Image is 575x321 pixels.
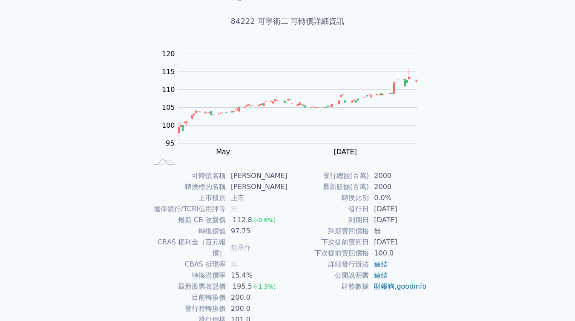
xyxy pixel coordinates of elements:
[162,121,175,129] tspan: 100
[287,248,369,259] td: 下次提前賣回價格
[369,215,427,226] td: [DATE]
[254,283,276,290] span: (-1.3%)
[287,192,369,203] td: 轉換比例
[287,215,369,226] td: 到期日
[162,68,175,76] tspan: 115
[226,303,287,314] td: 200.0
[148,192,226,203] td: 上市櫃別
[369,203,427,215] td: [DATE]
[166,139,174,147] tspan: 95
[369,237,427,248] td: [DATE]
[162,103,175,112] tspan: 105
[226,292,287,303] td: 200.0
[148,292,226,303] td: 目前轉換價
[148,237,226,259] td: CBAS 權利金（百元報價）
[162,86,175,94] tspan: 110
[254,217,276,224] span: (-0.6%)
[369,248,427,259] td: 100.0
[162,50,175,58] tspan: 120
[287,281,369,292] td: 財務數據
[148,181,226,192] td: 轉換標的名稱
[148,270,226,281] td: 轉換溢價率
[287,170,369,181] td: 發行總額(百萬)
[148,303,226,314] td: 發行時轉換價
[226,181,287,192] td: [PERSON_NAME]
[148,259,226,270] td: CBAS 折現率
[287,226,369,237] td: 到期賣回價格
[226,270,287,281] td: 15.4%
[148,281,226,292] td: 最新股票收盤價
[231,244,251,252] span: 無承作
[287,237,369,248] td: 下次提前賣回日
[226,192,287,203] td: 上市
[148,226,226,237] td: 轉換價值
[374,260,388,268] a: 連結
[369,281,427,292] td: ,
[231,215,254,226] div: 112.8
[148,203,226,215] td: 擔保銀行/TCRI信用評等
[374,282,394,290] a: 財報狗
[158,50,430,156] g: Chart
[369,192,427,203] td: 0.0%
[374,271,388,279] a: 連結
[397,282,426,290] a: goodinfo
[287,270,369,281] td: 公開說明書
[138,15,437,27] h1: 84222 可寧衛二 可轉債詳細資訊
[231,281,254,292] div: 195.5
[287,203,369,215] td: 發行日
[148,215,226,226] td: 最新 CB 收盤價
[216,148,230,156] tspan: May
[287,181,369,192] td: 最新餘額(百萬)
[369,226,427,237] td: 無
[231,260,238,268] span: 無
[226,226,287,237] td: 97.75
[148,170,226,181] td: 可轉債名稱
[231,205,238,213] span: 無
[369,170,427,181] td: 2000
[287,259,369,270] td: 詳細發行辦法
[226,170,287,181] td: [PERSON_NAME]
[369,181,427,192] td: 2000
[334,148,357,156] tspan: [DATE]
